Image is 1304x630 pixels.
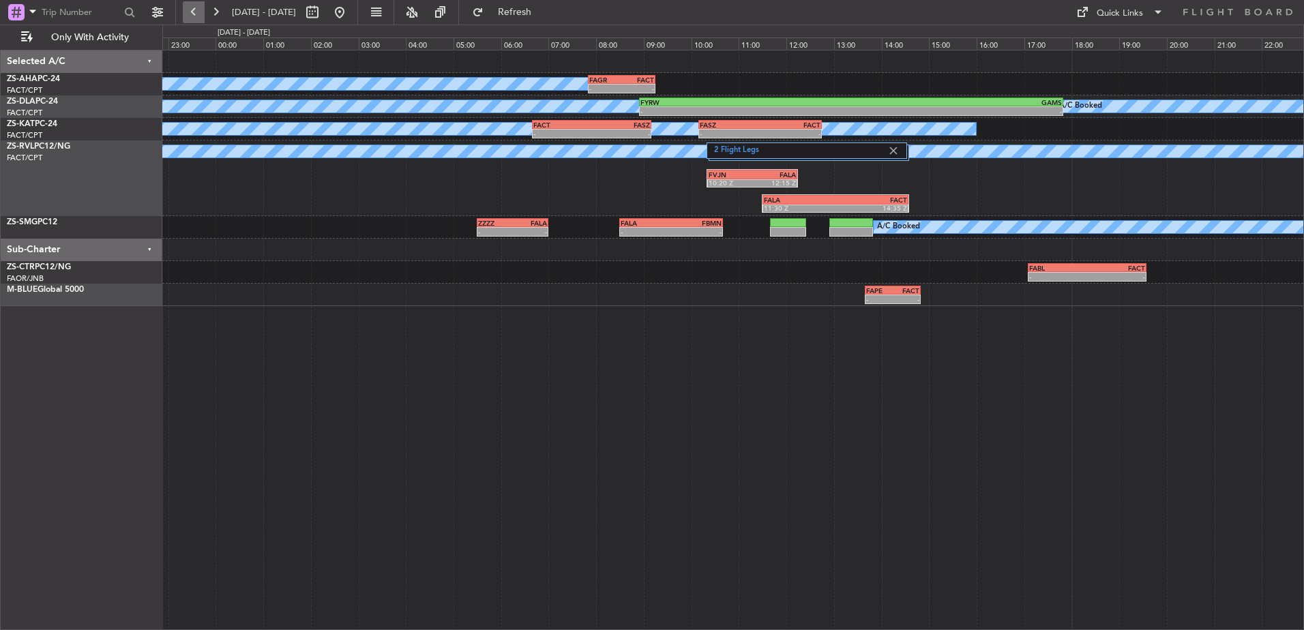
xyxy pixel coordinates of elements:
[466,1,548,23] button: Refresh
[671,219,722,227] div: FBMN
[42,2,120,22] input: Trip Number
[709,170,752,179] div: FVJN
[1069,1,1170,23] button: Quick Links
[671,228,722,236] div: -
[764,204,835,212] div: 11:30 Z
[7,97,35,106] span: ZS-DLA
[1215,37,1262,50] div: 21:00
[15,27,148,48] button: Only With Activity
[835,196,907,204] div: FACT
[406,37,454,50] div: 04:00
[478,219,513,227] div: ZZZZ
[512,228,547,236] div: -
[1059,96,1102,117] div: A/C Booked
[454,37,501,50] div: 05:00
[7,142,70,151] a: ZS-RVLPC12/NG
[35,33,144,42] span: Only With Activity
[263,37,311,50] div: 01:00
[929,37,977,50] div: 15:00
[977,37,1024,50] div: 16:00
[7,218,38,226] span: ZS-SMG
[644,37,692,50] div: 09:00
[752,179,796,187] div: 12:15 Z
[887,145,900,157] img: gray-close.svg
[851,98,1062,106] div: GAMS
[478,228,513,236] div: -
[216,37,263,50] div: 00:00
[1167,37,1215,50] div: 20:00
[533,121,591,129] div: FACT
[1087,264,1145,272] div: FACT
[311,37,359,50] div: 02:00
[700,121,760,129] div: FASZ
[1024,37,1072,50] div: 17:00
[7,130,42,140] a: FACT/CPT
[7,97,58,106] a: ZS-DLAPC-24
[7,85,42,95] a: FACT/CPT
[764,196,835,204] div: FALA
[512,219,547,227] div: FALA
[7,286,84,294] a: M-BLUEGlobal 5000
[1119,37,1167,50] div: 19:00
[218,27,270,39] div: [DATE] - [DATE]
[589,76,622,84] div: FAGR
[851,107,1062,115] div: -
[168,37,216,50] div: 23:00
[7,218,57,226] a: ZS-SMGPC12
[877,217,920,237] div: A/C Booked
[7,75,38,83] span: ZS-AHA
[232,6,296,18] span: [DATE] - [DATE]
[359,37,406,50] div: 03:00
[893,295,919,303] div: -
[621,219,671,227] div: FALA
[486,7,544,17] span: Refresh
[592,121,650,129] div: FASZ
[7,286,38,294] span: M-BLUE
[893,286,919,295] div: FACT
[7,108,42,118] a: FACT/CPT
[739,37,786,50] div: 11:00
[1072,37,1120,50] div: 18:00
[640,98,851,106] div: FYRW
[760,130,820,138] div: -
[866,286,893,295] div: FAPE
[533,130,591,138] div: -
[7,263,71,271] a: ZS-CTRPC12/NG
[7,263,35,271] span: ZS-CTR
[621,76,654,84] div: FACT
[1097,7,1143,20] div: Quick Links
[7,142,34,151] span: ZS-RVL
[621,228,671,236] div: -
[752,170,796,179] div: FALA
[834,37,882,50] div: 13:00
[882,37,930,50] div: 14:00
[1087,273,1145,281] div: -
[640,107,851,115] div: -
[548,37,596,50] div: 07:00
[714,145,887,157] label: 2 Flight Legs
[621,85,654,93] div: -
[692,37,739,50] div: 10:00
[709,179,752,187] div: 10:20 Z
[7,273,44,284] a: FAOR/JNB
[596,37,644,50] div: 08:00
[1029,273,1087,281] div: -
[7,75,60,83] a: ZS-AHAPC-24
[7,153,42,163] a: FACT/CPT
[760,121,820,129] div: FACT
[589,85,622,93] div: -
[7,120,35,128] span: ZS-KAT
[866,295,893,303] div: -
[1029,264,1087,272] div: FABL
[835,204,907,212] div: 14:35 Z
[501,37,549,50] div: 06:00
[786,37,834,50] div: 12:00
[700,130,760,138] div: -
[592,130,650,138] div: -
[7,120,57,128] a: ZS-KATPC-24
